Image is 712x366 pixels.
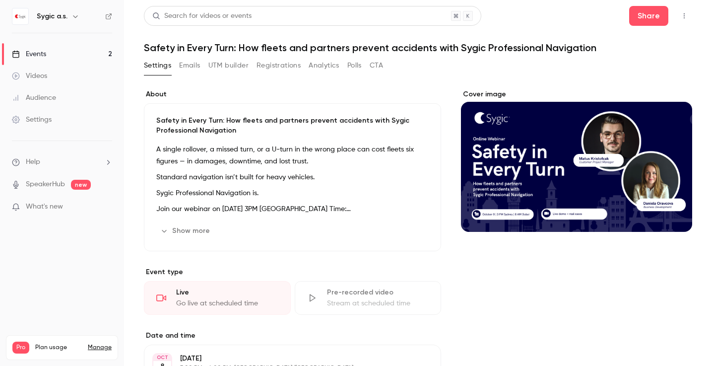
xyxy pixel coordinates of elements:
[12,342,29,354] span: Pro
[26,202,63,212] span: What's new
[176,288,278,297] div: Live
[156,203,429,215] p: Join our webinar on [DATE] 3PM [GEOGRAPHIC_DATA] Time:
[370,58,383,73] button: CTA
[35,344,82,352] span: Plan usage
[12,71,47,81] div: Videos
[12,115,52,125] div: Settings
[144,58,171,73] button: Settings
[156,116,429,136] p: Safety in Every Turn: How fleets and partners prevent accidents with Sygic Professional Navigation
[156,144,429,167] p: A single rollover, a missed turn, or a U-turn in the wrong place can cost fleets six figures — in...
[208,58,249,73] button: UTM builder
[347,58,362,73] button: Polls
[12,93,56,103] div: Audience
[309,58,339,73] button: Analytics
[144,42,692,54] h1: Safety in Every Turn: How fleets and partners prevent accidents with Sygic Professional Navigation
[88,344,112,352] a: Manage
[37,11,67,21] h6: Sygic a.s.
[144,281,291,315] div: LiveGo live at scheduled time
[156,223,216,239] button: Show more
[100,203,112,212] iframe: Noticeable Trigger
[153,354,171,361] div: OCT
[257,58,301,73] button: Registrations
[156,187,429,199] p: Sygic Professional Navigation is.
[26,179,65,190] a: SpeakerHub
[152,11,252,21] div: Search for videos or events
[461,89,692,232] section: Cover image
[12,49,46,59] div: Events
[144,331,441,341] label: Date and time
[180,354,388,364] p: [DATE]
[144,89,441,99] label: About
[461,89,692,99] label: Cover image
[12,8,28,24] img: Sygic a.s.
[179,58,200,73] button: Emails
[71,180,91,190] span: new
[176,298,278,308] div: Go live at scheduled time
[26,157,40,167] span: Help
[295,281,442,315] div: Pre-recorded videoStream at scheduled time
[629,6,668,26] button: Share
[144,267,441,277] p: Event type
[156,171,429,183] p: Standard navigation isn’t built for heavy vehicles.
[12,157,112,167] li: help-dropdown-opener
[327,288,429,297] div: Pre-recorded video
[327,298,429,308] div: Stream at scheduled time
